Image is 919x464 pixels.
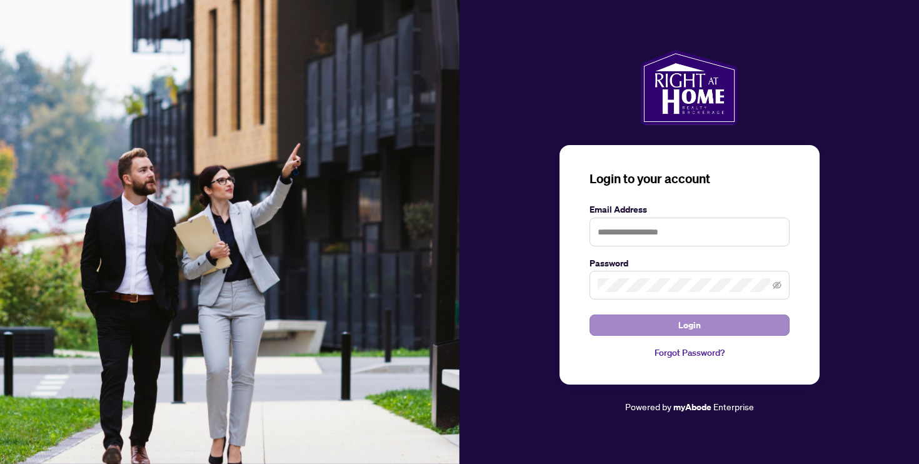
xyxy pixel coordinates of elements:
span: Enterprise [713,401,754,412]
a: Forgot Password? [590,346,790,360]
span: Login [678,315,701,335]
a: myAbode [673,400,711,414]
h3: Login to your account [590,170,790,188]
label: Password [590,256,790,270]
span: Powered by [625,401,671,412]
img: ma-logo [641,50,738,125]
button: Login [590,315,790,336]
label: Email Address [590,203,790,216]
span: eye-invisible [773,281,781,290]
